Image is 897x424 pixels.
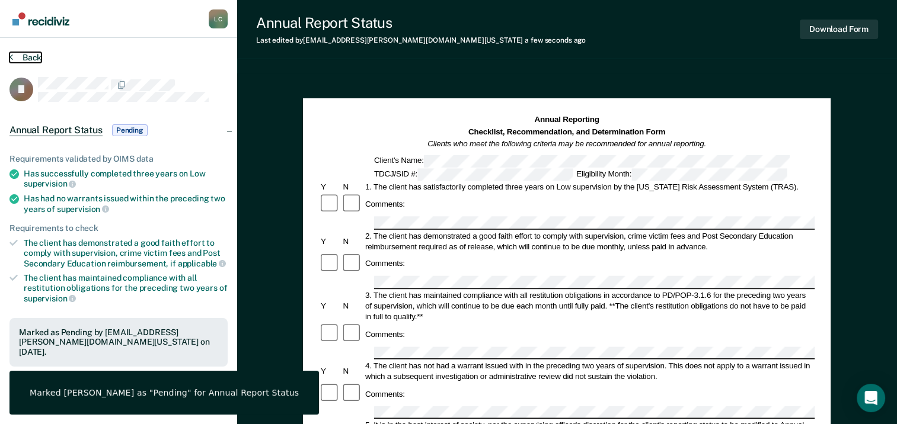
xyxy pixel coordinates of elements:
div: Has had no warrants issued within the preceding two years of [24,194,228,214]
div: TDCJ/SID #: [372,168,574,181]
div: Requirements validated by OIMS data [9,154,228,164]
div: N [341,181,363,192]
strong: Annual Reporting [535,115,599,124]
div: Comments: [363,329,407,339]
div: Y [319,365,341,376]
img: Recidiviz [12,12,69,25]
div: The client has maintained compliance with all restitution obligations for the preceding two years of [24,273,228,303]
div: Comments: [363,388,407,399]
span: a few seconds ago [525,36,586,44]
div: 1. The client has satisfactorily completed three years on Low supervision by the [US_STATE] Risk ... [363,181,815,192]
span: Pending [112,124,148,136]
div: Open Intercom Messenger [857,384,885,412]
div: Y [319,301,341,311]
span: applicable [178,259,226,268]
div: Marked as Pending by [EMAIL_ADDRESS][PERSON_NAME][DOMAIN_NAME][US_STATE] on [DATE]. [19,327,218,357]
div: Y [319,236,341,246]
div: 3. The client has maintained compliance with all restitution obligations in accordance to PD/POP-... [363,290,815,322]
div: Client's Name: [372,155,791,167]
em: Clients who meet the following criteria may be recommended for annual reporting. [428,139,707,148]
div: Last edited by [EMAIL_ADDRESS][PERSON_NAME][DOMAIN_NAME][US_STATE] [256,36,586,44]
div: N [341,301,363,311]
span: supervision [24,294,76,303]
div: The client has demonstrated a good faith effort to comply with supervision, crime victim fees and... [24,238,228,268]
div: N [341,236,363,246]
strong: Checklist, Recommendation, and Determination Form [468,127,665,136]
div: Marked [PERSON_NAME] as "Pending" for Annual Report Status [30,387,299,398]
div: Y [319,181,341,192]
div: Requirements to check [9,223,228,233]
span: Annual Report Status [9,124,103,136]
button: Back [9,52,42,63]
div: Eligibility Month: [574,168,789,181]
div: Annual Report Status [256,14,586,31]
button: Download Form [800,20,878,39]
div: Has successfully completed three years on Low [24,169,228,189]
div: 2. The client has demonstrated a good faith effort to comply with supervision, crime victim fees ... [363,230,815,252]
span: supervision [24,179,76,188]
div: L C [209,9,228,28]
span: supervision [57,204,109,214]
button: Profile dropdown button [209,9,228,28]
div: N [341,365,363,376]
div: Comments: [363,199,407,210]
div: 4. The client has not had a warrant issued with in the preceding two years of supervision. This d... [363,360,815,381]
div: Comments: [363,259,407,269]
